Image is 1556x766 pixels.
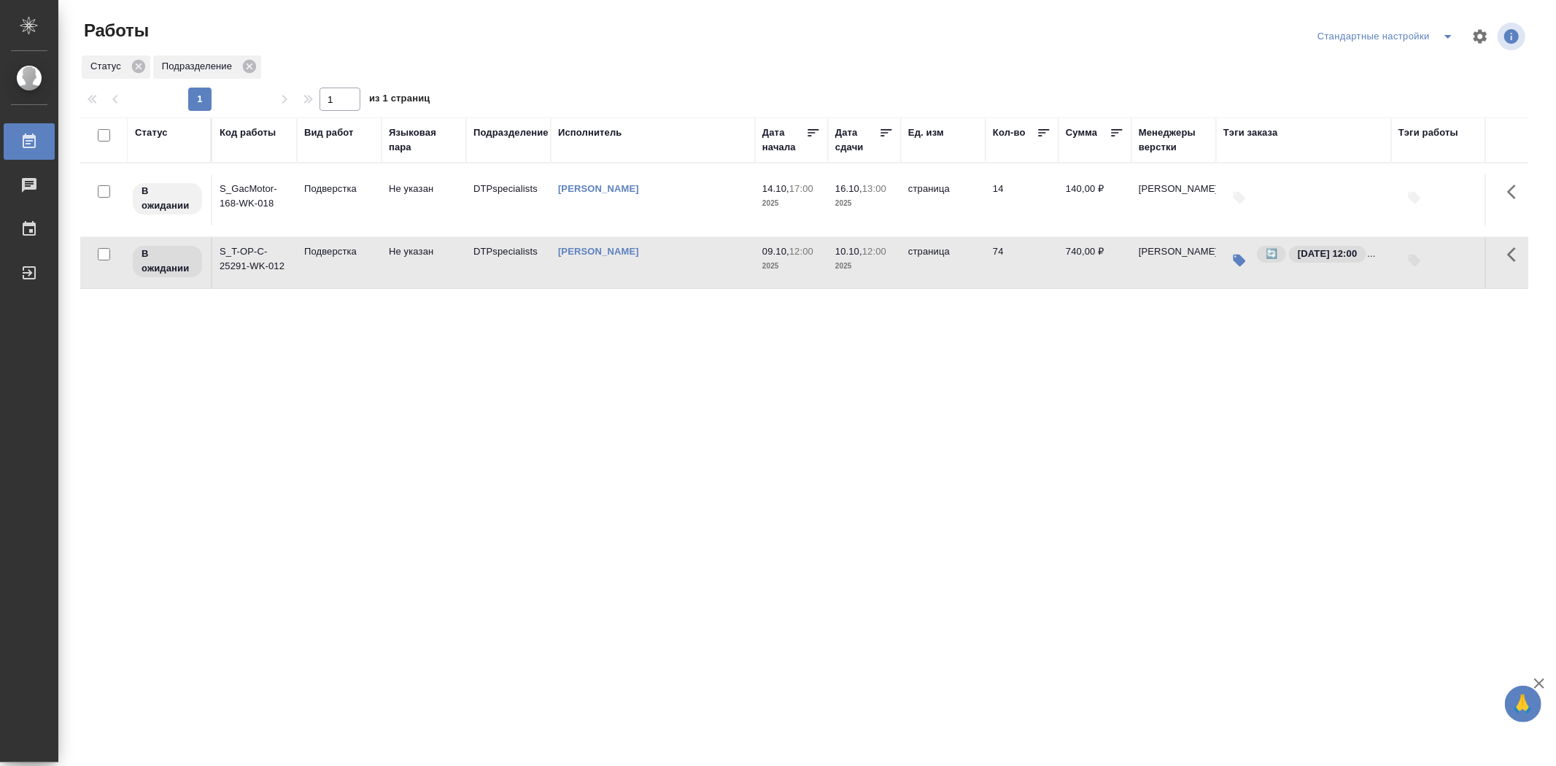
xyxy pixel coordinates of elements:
td: S_GacMotor-168-WK-018 [212,174,297,225]
button: Добавить тэги [1398,182,1431,214]
td: страница [901,174,986,225]
span: из 1 страниц [369,90,430,111]
a: [PERSON_NAME] [558,183,639,194]
button: Добавить тэги [1398,244,1431,276]
td: Не указан [382,237,466,288]
p: 17:00 [789,183,813,194]
p: 16.10, [835,183,862,194]
div: Дата сдачи [835,125,879,155]
p: 13:00 [862,183,886,194]
div: Языковая пара [389,125,459,155]
td: 140,00 ₽ [1058,174,1131,225]
td: DTPspecialists [466,237,551,288]
button: Добавить тэги [1223,182,1255,214]
p: В ожидании [142,247,193,276]
div: Вид работ [304,125,354,140]
div: Дата начала [762,125,806,155]
p: [PERSON_NAME] [1139,244,1209,259]
td: 74 [986,237,1058,288]
button: Изменить тэги [1223,244,1255,276]
p: 2025 [762,259,821,274]
div: Тэги заказа [1223,125,1278,140]
div: Код работы [220,125,276,140]
span: Настроить таблицу [1463,19,1498,54]
div: Менеджеры верстки [1139,125,1209,155]
p: Статус [90,59,126,74]
span: Работы [80,19,149,42]
div: Исполнитель назначен, приступать к работе пока рано [131,182,204,216]
div: 🔄️, 10.10.2025 12:00, передать на подвёрстку [1255,244,1376,264]
a: [PERSON_NAME] [558,246,639,257]
p: 09.10, [762,246,789,257]
p: 🔄️ [1266,247,1277,261]
span: Посмотреть информацию [1498,23,1528,50]
p: 2025 [762,196,821,211]
td: Не указан [382,174,466,225]
p: Подверстка [304,182,374,196]
div: split button [1314,25,1463,48]
p: 14.10, [762,183,789,194]
p: [DATE] 12:00 [1298,247,1357,261]
div: Ед. изм [908,125,944,140]
p: В ожидании [142,184,193,213]
button: 🙏 [1505,686,1541,722]
div: Сумма [1066,125,1097,140]
div: Тэги работы [1398,125,1458,140]
div: Статус [135,125,168,140]
p: [PERSON_NAME] [1139,182,1209,196]
p: 12:00 [862,246,886,257]
p: Подразделение [162,59,237,74]
div: Подразделение [473,125,549,140]
td: 740,00 ₽ [1058,237,1131,288]
td: 14 [986,174,1058,225]
div: Кол-во [993,125,1026,140]
div: Статус [82,55,150,79]
span: 🙏 [1511,689,1536,719]
button: Здесь прячутся важные кнопки [1498,237,1533,272]
td: DTPspecialists [466,174,551,225]
p: 10.10, [835,246,862,257]
td: страница [901,237,986,288]
p: 2025 [835,196,894,211]
div: Исполнитель [558,125,622,140]
p: 12:00 [789,246,813,257]
td: S_T-OP-C-25291-WK-012 [212,237,297,288]
p: 2025 [835,259,894,274]
div: Подразделение [153,55,261,79]
div: Исполнитель назначен, приступать к работе пока рано [131,244,204,279]
p: Подверстка [304,244,374,259]
button: Здесь прячутся важные кнопки [1498,174,1533,209]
